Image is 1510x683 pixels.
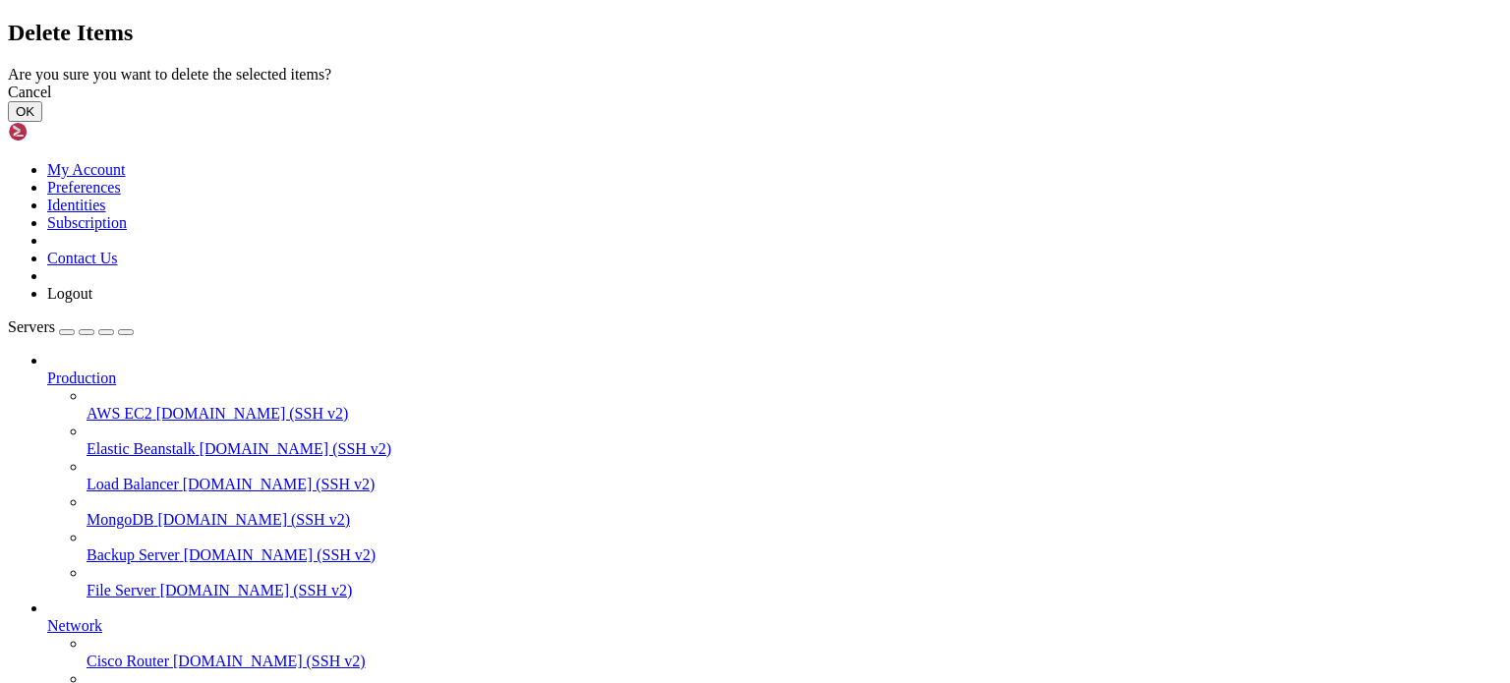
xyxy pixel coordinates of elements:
[8,442,1253,459] x-row: 3044.faktetfb ([DATE] 09:42:14 PM) (Detached)
[47,161,126,178] a: My Account
[8,75,1253,91] x-row: Swap usage: 58%
[8,225,1253,242] x-row: See [URL][DOMAIN_NAME] or run: sudo pro status
[87,476,1502,493] a: Load Balancer [DOMAIN_NAME] (SSH v2)
[8,101,42,122] button: OK
[47,617,102,634] span: Network
[8,426,1253,442] x-row: 1490980.BOTI2 ([DATE] 11:41:43 PM) (Detached)
[157,542,165,559] div: (18, 32)
[87,546,1502,564] a: Backup Server [DOMAIN_NAME] (SSH v2)
[200,440,392,457] span: [DOMAIN_NAME] (SSH v2)
[47,617,1502,635] a: Network
[8,125,1253,142] x-row: Expanded Security Maintenance for Applications is not enabled.
[87,635,1502,670] li: Cisco Router [DOMAIN_NAME] (SSH v2)
[87,476,179,492] span: Load Balancer
[47,197,106,213] a: Identities
[8,392,1253,409] x-row: 1805377.TIROAR ([DATE] 08:56:59 PM) (Attached)
[8,459,1253,476] x-row: 4 Sockets in /run/screen/S-root.
[8,492,1253,509] x-row: [screen is terminating]
[8,375,1253,392] x-row: There are screens on:
[87,653,169,669] span: Cisco Router
[8,318,55,335] span: Servers
[8,122,121,142] img: Shellngn
[8,542,1253,559] x-row: root@localhost:~#
[8,66,1502,84] div: Are you sure you want to delete the selected items?
[47,370,1502,387] a: Production
[8,25,1253,41] x-row: System load: 0.14 Processes: 110
[8,325,1253,342] x-row: *** System restart required ***
[87,511,1502,529] a: MongoDB [DOMAIN_NAME] (SSH v2)
[8,41,1253,58] x-row: Usage of /: 45.3% of 24.04GB Users logged in: 0
[47,285,92,302] a: Logout
[87,582,156,598] span: File Server
[87,564,1502,599] li: File Server [DOMAIN_NAME] (SSH v2)
[47,214,127,231] a: Subscription
[8,20,1502,46] h2: Delete Items
[87,440,1502,458] a: Elastic Beanstalk [DOMAIN_NAME] (SSH v2)
[87,493,1502,529] li: MongoDB [DOMAIN_NAME] (SSH v2)
[157,511,350,528] span: [DOMAIN_NAME] (SSH v2)
[184,546,377,563] span: [DOMAIN_NAME] (SSH v2)
[8,208,1253,225] x-row: Enable ESM Apps to receive additional future security updates.
[8,258,1253,275] x-row: New release '24.04.3 LTS' available.
[8,526,1253,542] x-row: [screen is terminating]
[87,582,1502,599] a: File Server [DOMAIN_NAME] (SSH v2)
[87,511,153,528] span: MongoDB
[183,476,376,492] span: [DOMAIN_NAME] (SSH v2)
[47,250,118,266] a: Contact Us
[87,423,1502,458] li: Elastic Beanstalk [DOMAIN_NAME] (SSH v2)
[156,405,349,422] span: [DOMAIN_NAME] (SSH v2)
[87,546,180,563] span: Backup Server
[8,476,1253,492] x-row: root@localhost:~# screen -s -r TIROAR
[8,158,1253,175] x-row: 9 updates can be applied immediately.
[8,342,1253,359] x-row: Last login: [DATE] from [TECHNICAL_ID]
[87,405,1502,423] a: AWS EC2 [DOMAIN_NAME] (SSH v2)
[47,352,1502,599] li: Production
[47,370,116,386] span: Production
[160,582,353,598] span: [DOMAIN_NAME] (SSH v2)
[87,440,196,457] span: Elastic Beanstalk
[87,405,152,422] span: AWS EC2
[87,387,1502,423] li: AWS EC2 [DOMAIN_NAME] (SSH v2)
[8,58,1253,75] x-row: Memory usage: 30% IPv4 address for eth0: [TECHNICAL_ID]
[87,458,1502,493] li: Load Balancer [DOMAIN_NAME] (SSH v2)
[8,84,1502,101] div: Cancel
[87,653,1502,670] a: Cisco Router [DOMAIN_NAME] (SSH v2)
[8,318,134,335] a: Servers
[173,653,366,669] span: [DOMAIN_NAME] (SSH v2)
[8,175,1253,192] x-row: To see these additional updates run: apt list --upgradable
[8,409,1253,426] x-row: 1668030.BOTI3 ([DATE] 01:18:37 PM) (Detached)
[8,509,1253,526] x-row: root@localhost:~# screen -D -r TIROAR
[47,179,121,196] a: Preferences
[8,275,1253,292] x-row: Run 'do-release-upgrade' to upgrade to it.
[87,529,1502,564] li: Backup Server [DOMAIN_NAME] (SSH v2)
[8,359,1253,375] x-row: root@localhost:~# screen -ls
